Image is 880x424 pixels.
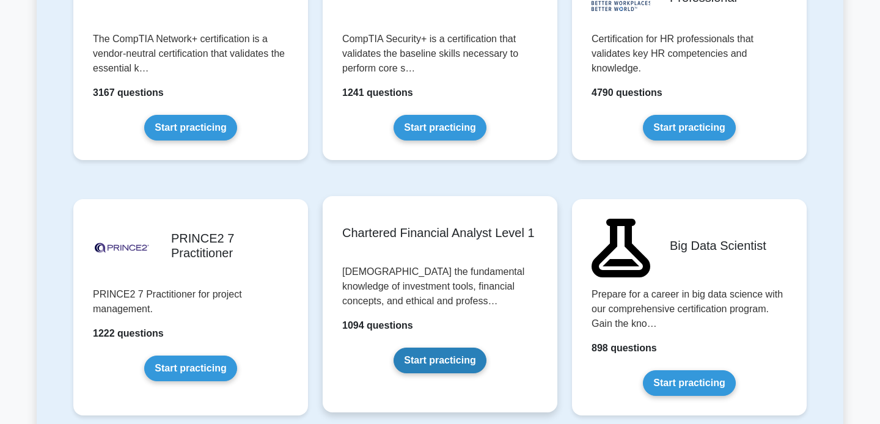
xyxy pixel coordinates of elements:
[144,356,237,381] a: Start practicing
[643,115,735,141] a: Start practicing
[643,370,735,396] a: Start practicing
[394,115,486,141] a: Start practicing
[144,115,237,141] a: Start practicing
[394,348,486,373] a: Start practicing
